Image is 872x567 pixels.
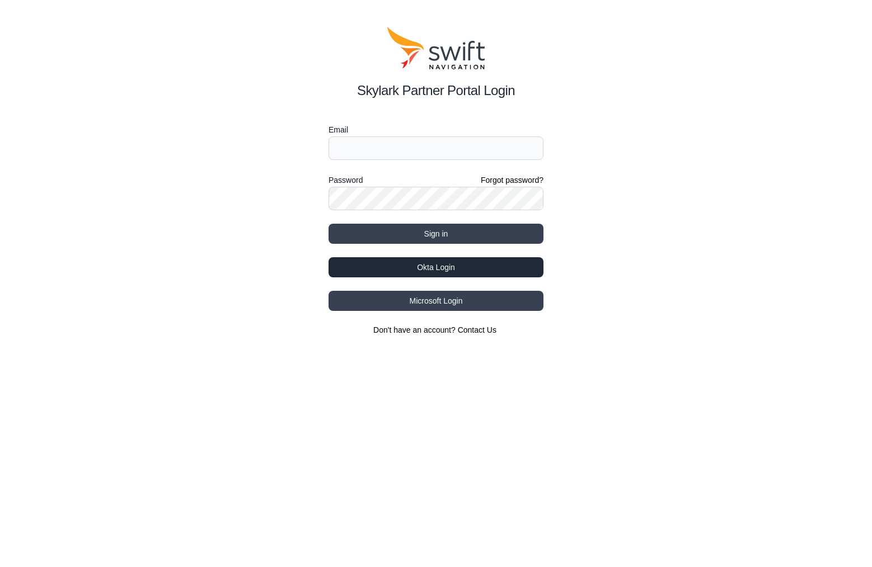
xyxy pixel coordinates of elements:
[329,173,363,187] label: Password
[329,257,543,277] button: Okta Login
[329,123,543,136] label: Email
[329,81,543,101] h2: Skylark Partner Portal Login
[329,224,543,244] button: Sign in
[329,324,543,336] section: Don't have an account?
[458,325,496,334] a: Contact Us
[329,291,543,311] button: Microsoft Login
[481,174,543,186] a: Forgot password?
